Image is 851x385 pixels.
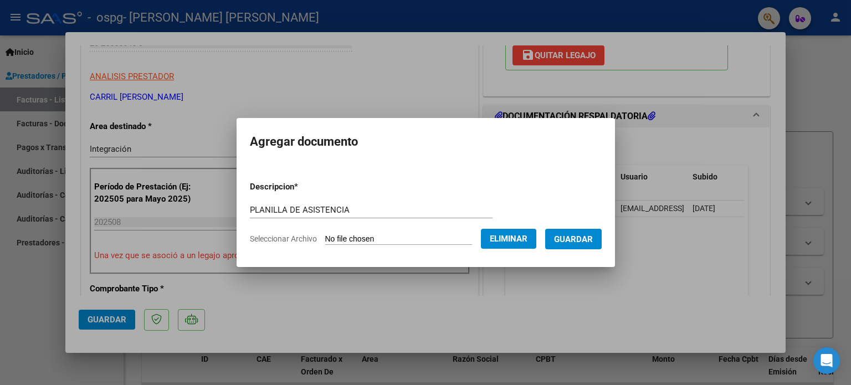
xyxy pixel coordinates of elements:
span: Eliminar [490,234,527,244]
p: Descripcion [250,181,356,193]
button: Eliminar [481,229,536,249]
button: Guardar [545,229,602,249]
span: Guardar [554,234,593,244]
div: Open Intercom Messenger [813,347,840,374]
span: Seleccionar Archivo [250,234,317,243]
h2: Agregar documento [250,131,602,152]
